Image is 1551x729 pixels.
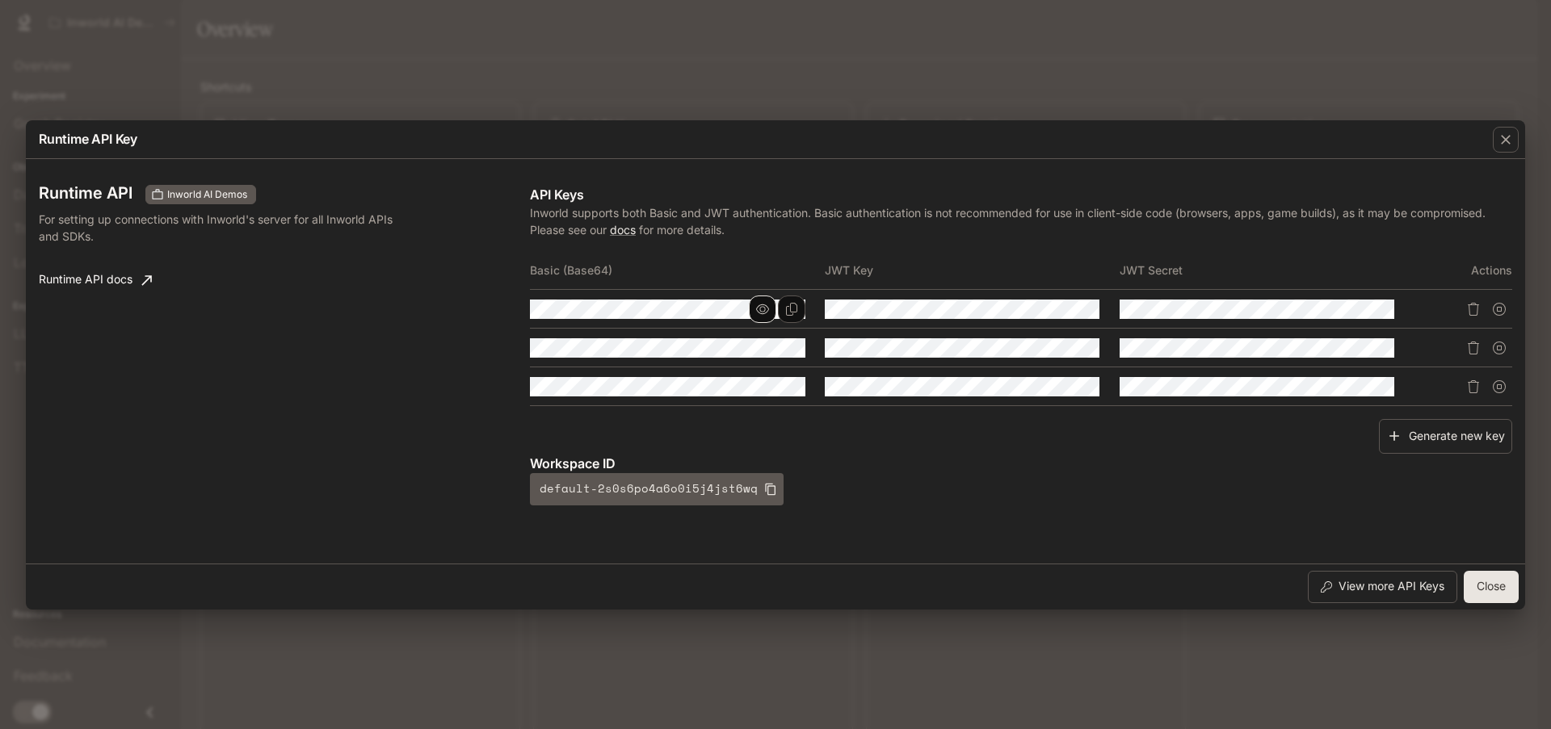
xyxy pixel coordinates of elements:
button: Suspend API key [1486,335,1512,361]
a: docs [610,223,636,237]
button: Close [1464,571,1519,603]
h3: Runtime API [39,185,132,201]
p: Workspace ID [530,454,1512,473]
p: Inworld supports both Basic and JWT authentication. Basic authentication is not recommended for u... [530,204,1512,238]
th: Basic (Base64) [530,251,825,290]
button: Delete API key [1461,296,1486,322]
button: Generate new key [1379,419,1512,454]
span: Inworld AI Demos [161,187,254,202]
button: default-2s0s6po4a6o0i5j4jst6wq [530,473,784,505]
button: Suspend API key [1486,374,1512,400]
a: Runtime API docs [32,264,158,296]
th: JWT Secret [1120,251,1414,290]
th: JWT Key [825,251,1120,290]
p: API Keys [530,185,1512,204]
th: Actions [1414,251,1512,290]
button: Delete API key [1461,374,1486,400]
button: Suspend API key [1486,296,1512,322]
div: These keys will apply to your current workspace only [145,185,256,204]
p: For setting up connections with Inworld's server for all Inworld APIs and SDKs. [39,211,397,245]
p: Runtime API Key [39,129,137,149]
button: Delete API key [1461,335,1486,361]
button: Copy Basic (Base64) [778,295,805,323]
button: View more API Keys [1308,571,1457,603]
